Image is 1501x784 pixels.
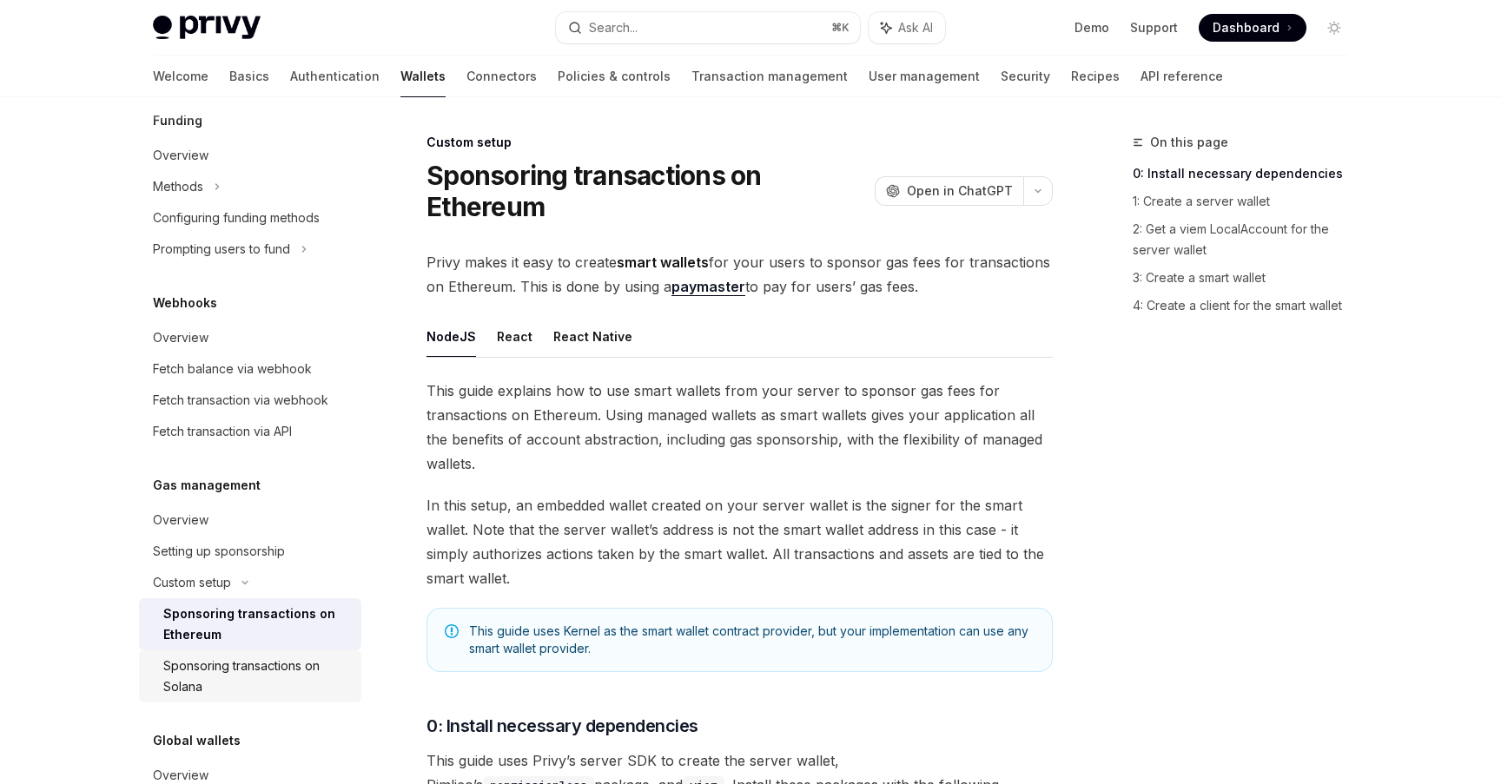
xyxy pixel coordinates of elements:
a: Wallets [400,56,446,97]
a: 3: Create a smart wallet [1133,264,1362,292]
a: Security [1001,56,1050,97]
a: Sponsoring transactions on Ethereum [139,598,361,650]
button: Toggle dark mode [1320,14,1348,42]
div: Overview [153,145,208,166]
span: Privy makes it easy to create for your users to sponsor gas fees for transactions on Ethereum. Th... [426,250,1053,299]
a: Demo [1075,19,1109,36]
a: Overview [139,504,361,536]
a: 1: Create a server wallet [1133,188,1362,215]
div: Sponsoring transactions on Solana [163,656,351,697]
a: Recipes [1071,56,1120,97]
a: Policies & controls [558,56,671,97]
span: On this page [1150,132,1228,153]
a: Authentication [290,56,380,97]
a: Overview [139,322,361,353]
a: Transaction management [691,56,848,97]
a: Support [1130,19,1178,36]
button: Search...⌘K [556,12,860,43]
a: Sponsoring transactions on Solana [139,650,361,702]
a: paymaster [671,278,745,296]
h1: Sponsoring transactions on Ethereum [426,160,868,222]
a: API reference [1141,56,1223,97]
span: Dashboard [1213,19,1279,36]
div: Custom setup [153,572,231,593]
span: In this setup, an embedded wallet created on your server wallet is the signer for the smart walle... [426,493,1053,590]
a: 4: Create a client for the smart wallet [1133,292,1362,320]
strong: smart wallets [617,254,709,271]
a: Fetch transaction via API [139,416,361,447]
button: React Native [553,316,632,357]
svg: Note [445,624,459,638]
div: Setting up sponsorship [153,541,285,562]
h5: Webhooks [153,293,217,313]
span: Ask AI [898,19,933,36]
a: Basics [229,56,269,97]
a: User management [869,56,980,97]
span: ⌘ K [831,21,850,35]
h5: Gas management [153,475,261,496]
a: Configuring funding methods [139,202,361,234]
img: light logo [153,16,261,40]
a: Overview [139,140,361,171]
button: Ask AI [869,12,945,43]
a: Connectors [466,56,537,97]
a: Welcome [153,56,208,97]
div: Overview [153,510,208,530]
button: Open in ChatGPT [875,176,1023,206]
div: Configuring funding methods [153,208,320,228]
div: Custom setup [426,134,1053,151]
a: Dashboard [1199,14,1306,42]
span: Open in ChatGPT [907,182,1013,200]
a: Setting up sponsorship [139,536,361,567]
div: Overview [153,327,208,348]
a: 0: Install necessary dependencies [1133,160,1362,188]
div: Fetch balance via webhook [153,359,312,379]
a: Fetch balance via webhook [139,353,361,385]
h5: Global wallets [153,730,241,751]
span: This guide explains how to use smart wallets from your server to sponsor gas fees for transaction... [426,379,1053,476]
div: Search... [589,17,638,38]
div: Fetch transaction via API [153,421,292,442]
div: Sponsoring transactions on Ethereum [163,603,351,645]
a: 2: Get a viem LocalAccount for the server wallet [1133,215,1362,264]
button: NodeJS [426,316,476,357]
div: Fetch transaction via webhook [153,390,328,411]
div: Methods [153,176,203,197]
span: 0: Install necessary dependencies [426,714,698,738]
a: Fetch transaction via webhook [139,385,361,416]
span: This guide uses Kernel as the smart wallet contract provider, but your implementation can use any... [469,623,1035,657]
button: React [497,316,532,357]
div: Prompting users to fund [153,239,290,260]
